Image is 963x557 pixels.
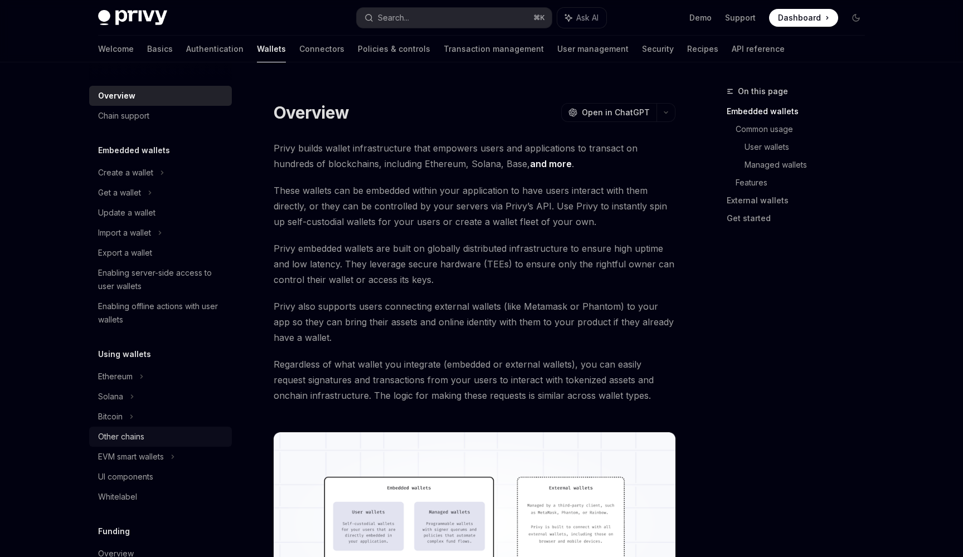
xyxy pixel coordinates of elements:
[736,120,874,138] a: Common usage
[89,467,232,487] a: UI components
[358,36,430,62] a: Policies & controls
[98,470,153,483] div: UI components
[727,102,874,120] a: Embedded wallets
[576,12,599,23] span: Ask AI
[98,370,133,383] div: Ethereum
[557,36,629,62] a: User management
[745,156,874,174] a: Managed wallets
[98,166,153,179] div: Create a wallet
[186,36,244,62] a: Authentication
[745,138,874,156] a: User wallets
[98,348,151,361] h5: Using wallets
[274,356,675,403] span: Regardless of what wallet you integrate (embedded or external wallets), you can easily request si...
[769,9,838,27] a: Dashboard
[257,36,286,62] a: Wallets
[847,9,865,27] button: Toggle dark mode
[727,209,874,227] a: Get started
[98,186,141,199] div: Get a wallet
[727,192,874,209] a: External wallets
[98,525,130,538] h5: Funding
[274,241,675,287] span: Privy embedded wallets are built on globally distributed infrastructure to ensure high uptime and...
[89,487,232,507] a: Whitelabel
[98,144,170,157] h5: Embedded wallets
[98,490,137,504] div: Whitelabel
[274,299,675,345] span: Privy also supports users connecting external wallets (like Metamask or Phantom) to your app so t...
[89,263,232,296] a: Enabling server-side access to user wallets
[274,140,675,172] span: Privy builds wallet infrastructure that empowers users and applications to transact on hundreds o...
[582,107,650,118] span: Open in ChatGPT
[274,102,349,123] h1: Overview
[530,158,572,170] a: and more
[98,89,135,102] div: Overview
[98,430,144,443] div: Other chains
[778,12,821,23] span: Dashboard
[98,246,152,260] div: Export a wallet
[642,36,674,62] a: Security
[98,36,134,62] a: Welcome
[89,243,232,263] a: Export a wallet
[89,106,232,126] a: Chain support
[89,203,232,223] a: Update a wallet
[98,300,225,326] div: Enabling offline actions with user wallets
[561,103,656,122] button: Open in ChatGPT
[98,410,123,423] div: Bitcoin
[98,10,167,26] img: dark logo
[89,427,232,447] a: Other chains
[357,8,552,28] button: Search...⌘K
[444,36,544,62] a: Transaction management
[378,11,409,25] div: Search...
[98,390,123,403] div: Solana
[98,450,164,463] div: EVM smart wallets
[98,206,155,219] div: Update a wallet
[98,266,225,293] div: Enabling server-side access to user wallets
[738,85,788,98] span: On this page
[89,296,232,330] a: Enabling offline actions with user wallets
[725,12,756,23] a: Support
[736,174,874,192] a: Features
[687,36,718,62] a: Recipes
[732,36,785,62] a: API reference
[689,12,712,23] a: Demo
[299,36,344,62] a: Connectors
[98,226,151,240] div: Import a wallet
[557,8,606,28] button: Ask AI
[533,13,545,22] span: ⌘ K
[98,109,149,123] div: Chain support
[274,183,675,229] span: These wallets can be embedded within your application to have users interact with them directly, ...
[147,36,173,62] a: Basics
[89,86,232,106] a: Overview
